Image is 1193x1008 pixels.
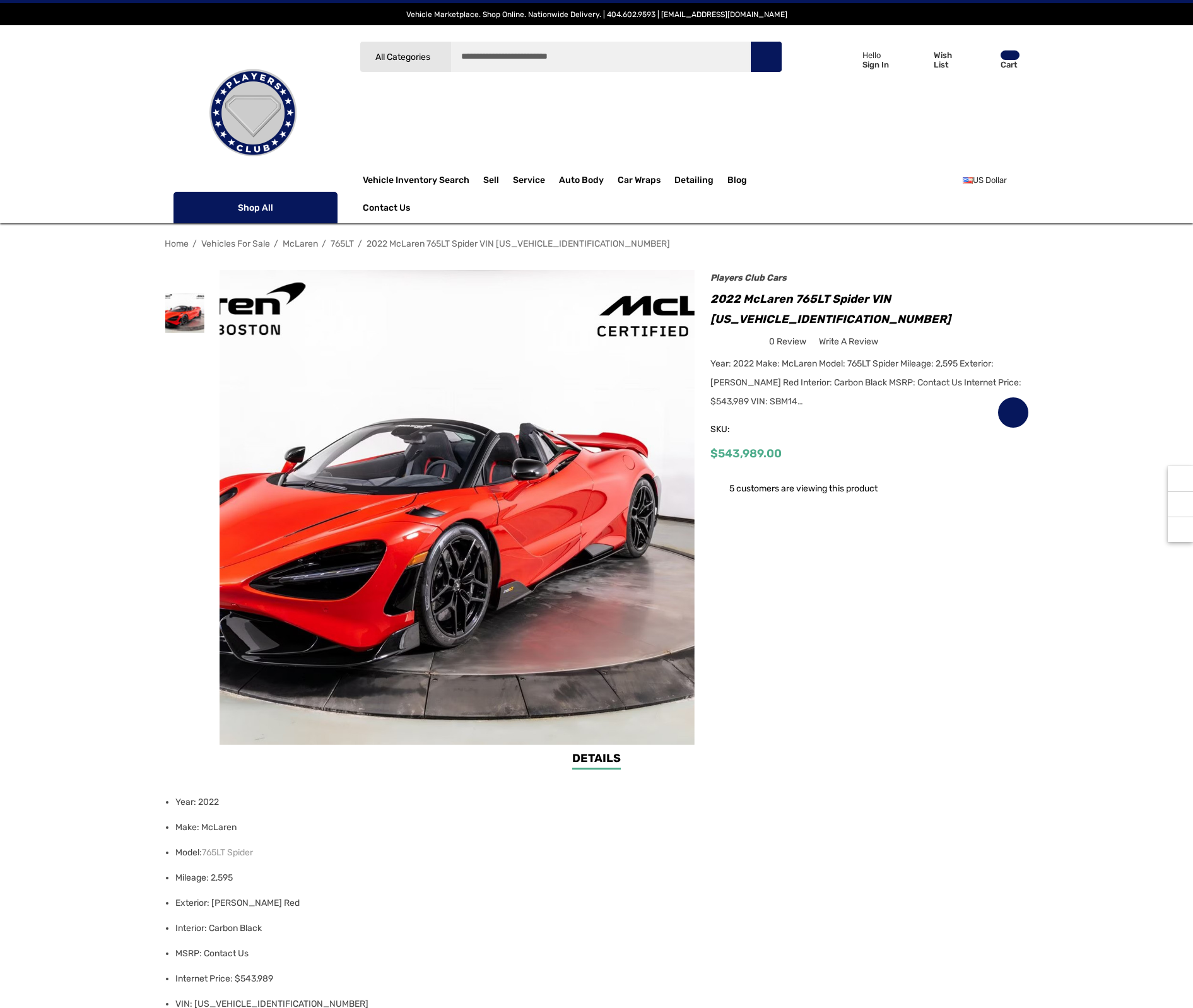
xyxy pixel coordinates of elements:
a: Car Wraps [618,168,674,193]
p: Cart [1001,60,1020,69]
li: MSRP: Contact Us [175,941,1021,966]
img: Players Club | Cars For Sale [190,50,316,176]
a: Vehicle Inventory Search [363,175,469,189]
li: Interior: Carbon Black [175,916,1021,941]
span: Auto Body [559,175,604,189]
svg: Top [1168,524,1193,536]
svg: Social Media [1174,498,1187,511]
span: $543,989.00 [710,447,782,460]
a: Wish List [997,397,1029,428]
svg: Icon Arrow Down [432,52,442,62]
a: All Categories Icon Arrow Down Icon Arrow Up [360,41,451,73]
li: Year: 2022 [175,790,1021,815]
li: Mileage: 2,595 [175,865,1021,891]
span: All Categories [375,52,430,62]
span: Vehicle Marketplace. Shop Online. Nationwide Delivery. | 404.602.9593 | [EMAIL_ADDRESS][DOMAIN_NAME] [406,10,787,19]
a: McLaren [283,238,318,249]
svg: Recently Viewed [1174,472,1187,485]
li: Exterior: [PERSON_NAME] Red [175,891,1021,916]
svg: Icon User Account [838,50,855,68]
li: Make: McLaren [175,815,1021,840]
svg: Wish List [1006,406,1020,420]
a: Wish List Wish List [902,38,968,81]
a: Home [165,238,189,249]
a: Blog [727,175,747,189]
p: Hello [862,50,889,60]
img: For Sale 2022 McLaren 765LT Spider VIN SBM14SCA1NW765352 [220,270,695,745]
a: Previous [992,237,1009,250]
a: Detailing [674,168,727,193]
a: 765LT Spider [202,840,253,865]
span: Car Wraps [618,175,661,189]
svg: Icon Arrow Down [315,203,324,212]
p: Sign In [862,60,889,69]
button: Search [750,41,782,73]
p: Shop All [173,192,338,223]
div: 5 customers are viewing this product [710,477,878,496]
a: Players Club Cars [710,273,787,283]
a: 765LT [331,238,354,249]
a: Auto Body [559,168,618,193]
nav: Breadcrumb [165,233,1029,255]
p: Wish List [934,50,967,69]
a: Sign in [823,38,895,81]
a: Write a Review [819,334,878,349]
span: Write a Review [819,336,878,348]
span: Detailing [674,175,714,189]
svg: Review Your Cart [974,51,993,69]
span: Year: 2022 Make: McLaren Model: 765LT Spider Mileage: 2,595 Exterior: [PERSON_NAME] Red Interior:... [710,358,1021,407]
svg: Icon Line [187,201,206,215]
a: Sell [483,168,513,193]
span: Service [513,175,545,189]
img: For Sale 2022 McLaren 765LT Spider VIN SBM14SCA1NW765352 [165,293,205,333]
h1: 2022 McLaren 765LT Spider VIN [US_VEHICLE_IDENTIFICATION_NUMBER] [710,289,1029,329]
a: Vehicles For Sale [201,238,270,249]
a: USD [963,168,1021,193]
a: Contact Us [363,202,410,216]
svg: Wish List [907,52,927,69]
a: Details [572,750,621,770]
span: 0 review [769,334,806,349]
li: Model: [175,840,1021,865]
span: SKU: [710,421,773,438]
a: Service [513,168,559,193]
a: 2022 McLaren 765LT Spider VIN [US_VEHICLE_IDENTIFICATION_NUMBER] [367,238,670,249]
a: Next [1011,237,1029,250]
span: Sell [483,175,499,189]
a: Cart with 0 items [968,38,1021,87]
li: Internet Price: $543,989 [175,966,1021,992]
